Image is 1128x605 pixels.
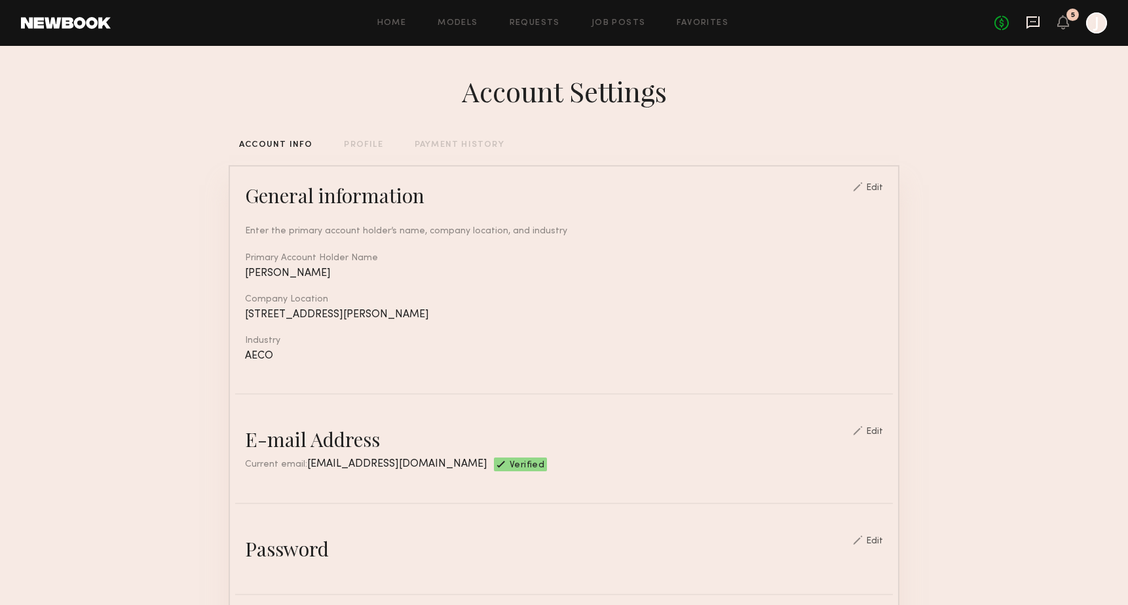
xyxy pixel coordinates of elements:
[510,461,544,471] span: Verified
[245,254,883,263] div: Primary Account Holder Name
[245,295,883,304] div: Company Location
[245,536,329,562] div: Password
[415,141,504,149] div: PAYMENT HISTORY
[510,19,560,28] a: Requests
[245,426,380,452] div: E-mail Address
[866,427,883,437] div: Edit
[344,141,383,149] div: PROFILE
[307,459,487,469] span: [EMAIL_ADDRESS][DOMAIN_NAME]
[677,19,728,28] a: Favorites
[592,19,646,28] a: Job Posts
[245,224,883,238] div: Enter the primary account holder’s name, company location, and industry
[245,309,883,321] div: [STREET_ADDRESS][PERSON_NAME]
[866,184,883,193] div: Edit
[245,458,487,471] div: Current email:
[438,19,478,28] a: Models
[462,73,667,109] div: Account Settings
[245,268,883,279] div: [PERSON_NAME]
[239,141,312,149] div: ACCOUNT INFO
[1086,12,1107,33] a: J
[866,537,883,546] div: Edit
[377,19,407,28] a: Home
[245,351,883,362] div: AECO
[245,182,424,208] div: General information
[245,336,883,345] div: Industry
[1071,12,1075,19] div: 5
